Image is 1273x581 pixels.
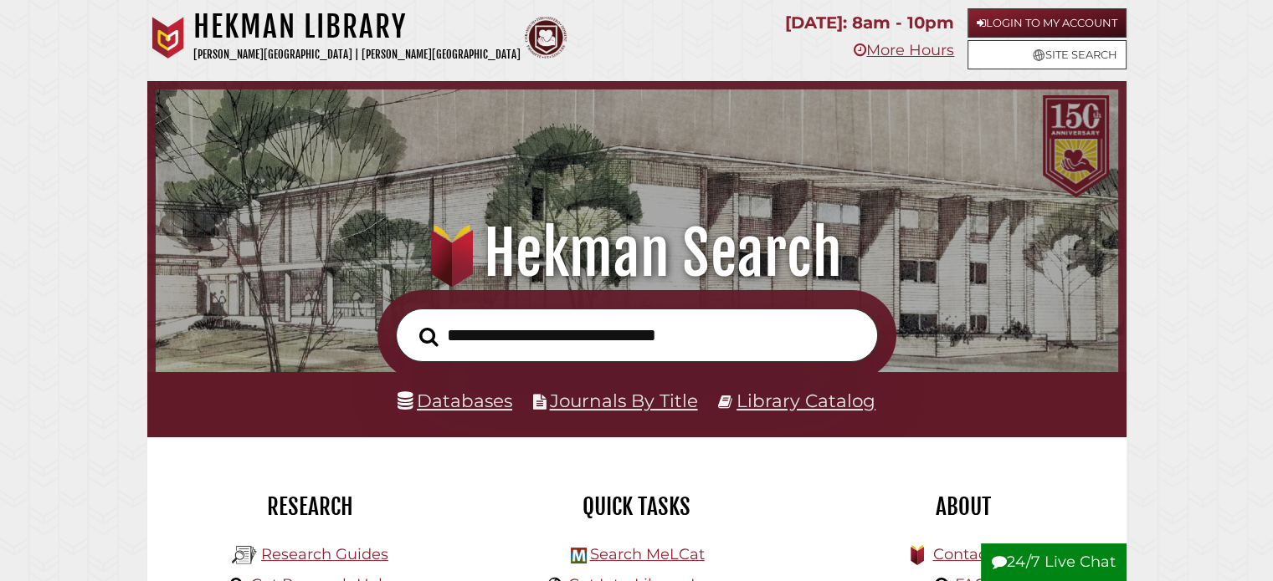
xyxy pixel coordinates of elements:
[147,17,189,59] img: Calvin University
[932,545,1015,563] a: Contact Us
[232,543,257,568] img: Hekman Library Logo
[854,41,954,59] a: More Hours
[813,492,1114,521] h2: About
[571,548,587,563] img: Hekman Library Logo
[525,17,567,59] img: Calvin Theological Seminary
[261,545,388,563] a: Research Guides
[160,492,461,521] h2: Research
[419,326,439,346] i: Search
[174,217,1098,290] h1: Hekman Search
[968,40,1127,69] a: Site Search
[550,390,698,411] a: Journals By Title
[411,322,447,351] button: Search
[486,492,788,521] h2: Quick Tasks
[589,545,704,563] a: Search MeLCat
[193,45,521,64] p: [PERSON_NAME][GEOGRAPHIC_DATA] | [PERSON_NAME][GEOGRAPHIC_DATA]
[737,390,875,411] a: Library Catalog
[398,390,512,411] a: Databases
[968,8,1127,38] a: Login to My Account
[193,8,521,45] h1: Hekman Library
[785,8,954,38] p: [DATE]: 8am - 10pm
